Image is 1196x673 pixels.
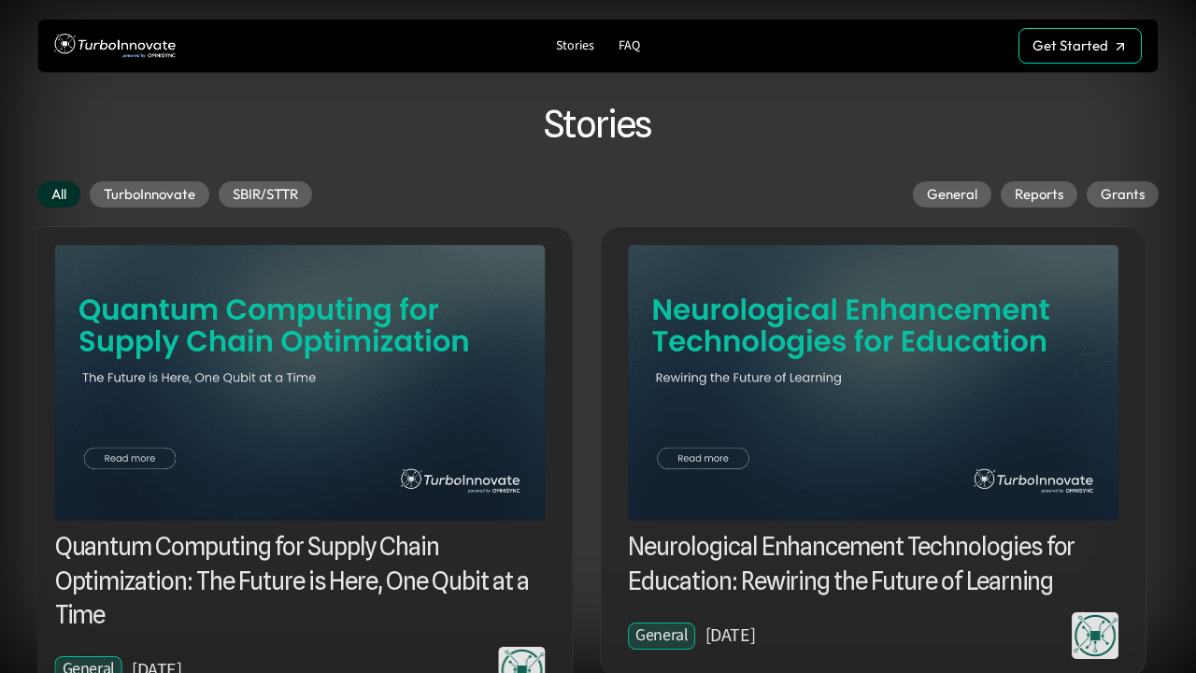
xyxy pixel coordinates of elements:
[1032,37,1108,54] p: Get Started
[54,29,176,64] img: TurboInnovate Logo
[1018,28,1142,64] a: Get Started
[548,34,602,59] a: Stories
[611,34,648,59] a: FAQ
[619,38,640,54] p: FAQ
[556,38,594,54] p: Stories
